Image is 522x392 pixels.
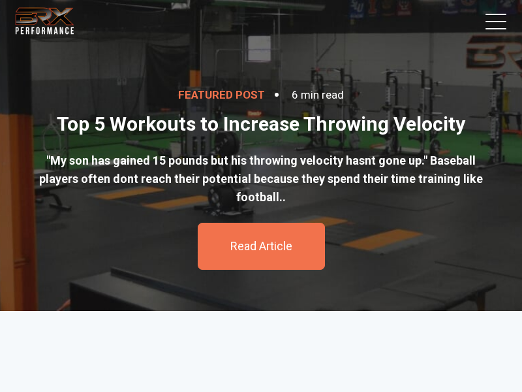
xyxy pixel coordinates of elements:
span: featured post [178,88,288,101]
span: 6 min read [292,88,344,101]
a: Read Article [230,239,292,253]
h2: Top 5 Workouts to Increase Throwing Velocity [33,112,489,136]
span: "My son has gained 15 pounds but his throwing velocity hasnt gone up." Baseball players often don... [39,154,483,204]
img: BRX Transparent Logo-2 [13,5,76,37]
